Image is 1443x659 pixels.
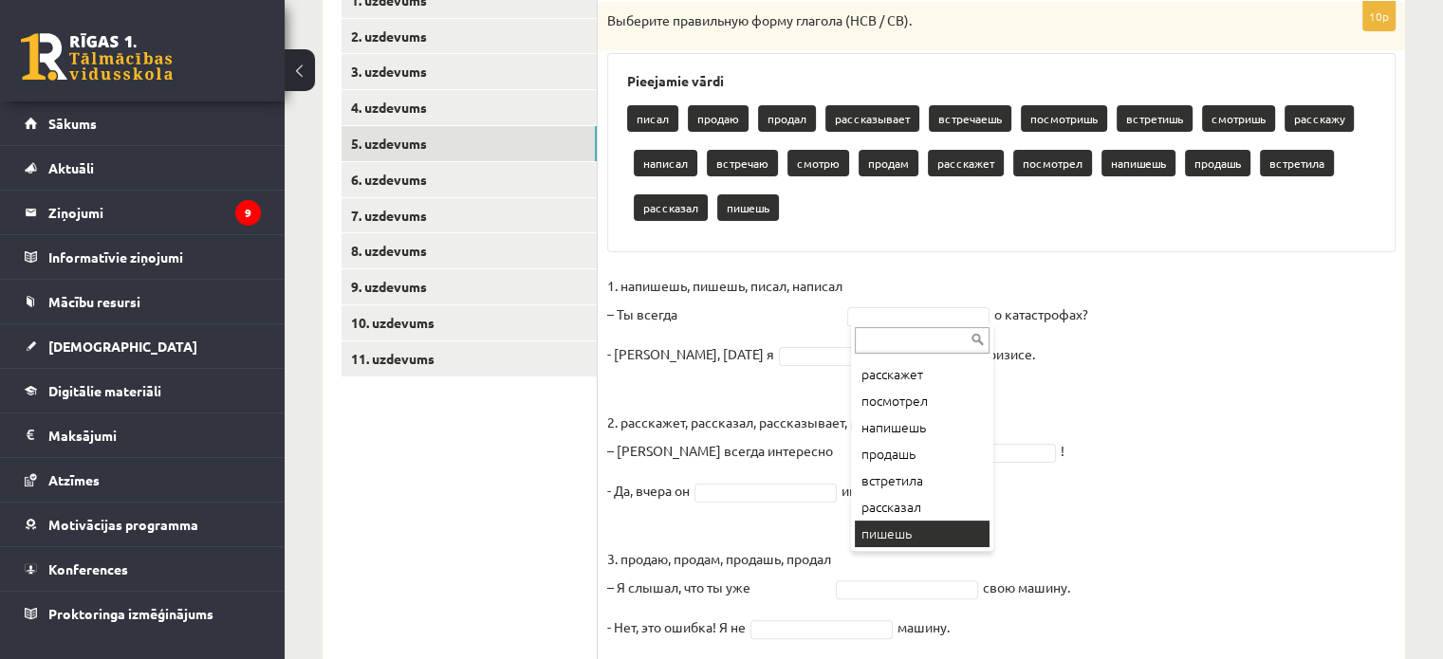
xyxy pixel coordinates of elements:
div: посмотрел [855,388,990,414]
div: рассказал [855,494,990,521]
div: пишешь [855,521,990,547]
div: встретила [855,467,990,494]
div: продашь [855,441,990,467]
div: напишешь [855,414,990,441]
div: расскажет [855,361,990,388]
